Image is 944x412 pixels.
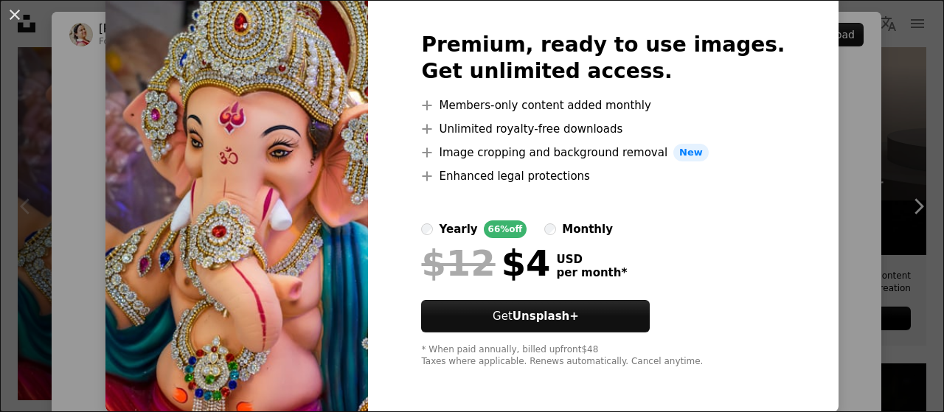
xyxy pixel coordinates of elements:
div: * When paid annually, billed upfront $48 Taxes where applicable. Renews automatically. Cancel any... [421,344,785,368]
strong: Unsplash+ [513,310,579,323]
input: monthly [544,223,556,235]
div: monthly [562,220,613,238]
li: Unlimited royalty-free downloads [421,120,785,138]
li: Enhanced legal protections [421,167,785,185]
li: Members-only content added monthly [421,97,785,114]
span: USD [556,253,627,266]
input: yearly66%off [421,223,433,235]
h2: Premium, ready to use images. Get unlimited access. [421,32,785,85]
div: 66% off [484,220,527,238]
button: GetUnsplash+ [421,300,650,332]
span: $12 [421,244,495,282]
li: Image cropping and background removal [421,144,785,161]
span: per month * [556,266,627,279]
span: New [673,144,709,161]
div: yearly [439,220,477,238]
div: $4 [421,244,550,282]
